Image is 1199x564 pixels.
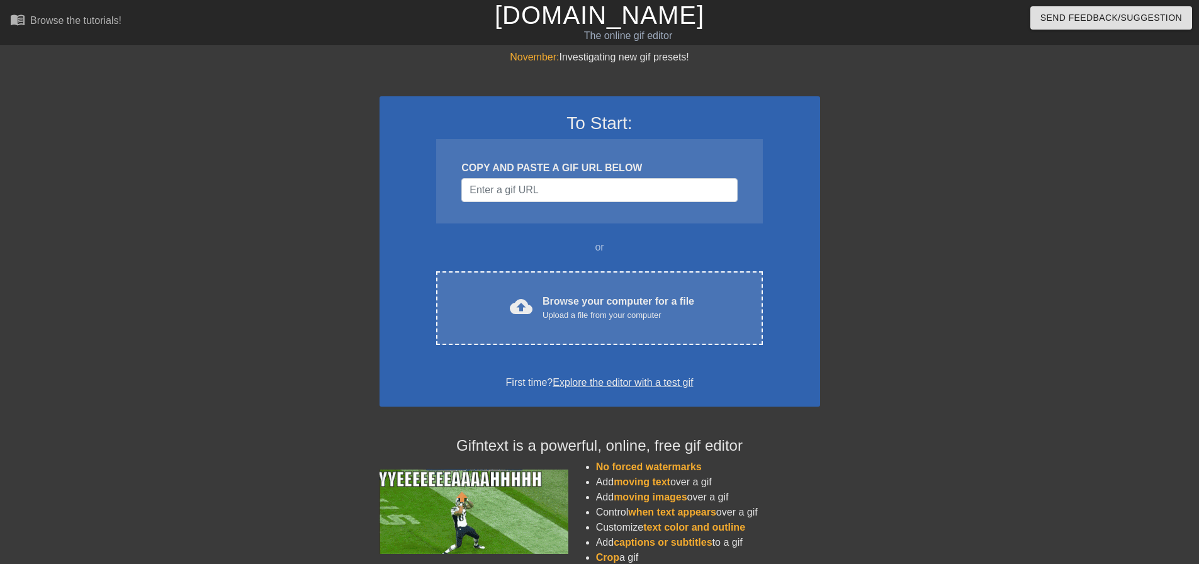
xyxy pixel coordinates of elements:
[380,470,568,554] img: football_small.gif
[596,461,702,472] span: No forced watermarks
[10,12,121,31] a: Browse the tutorials!
[596,552,619,563] span: Crop
[543,294,694,322] div: Browse your computer for a file
[643,522,745,533] span: text color and outline
[380,50,820,65] div: Investigating new gif presets!
[396,113,804,134] h3: To Start:
[596,535,820,550] li: Add to a gif
[614,492,687,502] span: moving images
[30,15,121,26] div: Browse the tutorials!
[1030,6,1192,30] button: Send Feedback/Suggestion
[380,437,820,455] h4: Gifntext is a powerful, online, free gif editor
[628,507,716,517] span: when text appears
[461,178,737,202] input: Username
[596,520,820,535] li: Customize
[495,1,704,29] a: [DOMAIN_NAME]
[510,295,532,318] span: cloud_upload
[543,309,694,322] div: Upload a file from your computer
[461,161,737,176] div: COPY AND PASTE A GIF URL BELOW
[396,375,804,390] div: First time?
[412,240,787,255] div: or
[1040,10,1182,26] span: Send Feedback/Suggestion
[614,537,712,548] span: captions or subtitles
[10,12,25,27] span: menu_book
[406,28,850,43] div: The online gif editor
[596,490,820,505] li: Add over a gif
[596,505,820,520] li: Control over a gif
[553,377,693,388] a: Explore the editor with a test gif
[614,477,670,487] span: moving text
[510,52,559,62] span: November:
[596,475,820,490] li: Add over a gif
